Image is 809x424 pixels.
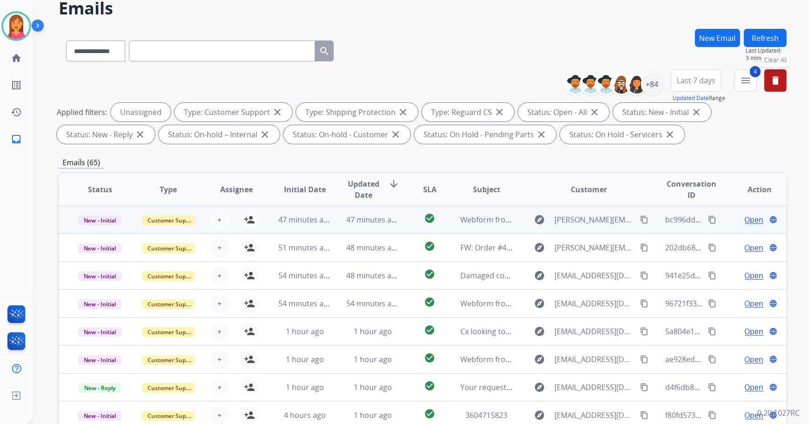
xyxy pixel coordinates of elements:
[745,270,764,281] span: Open
[764,55,787,65] span: Clear All
[664,129,675,140] mat-icon: close
[259,129,270,140] mat-icon: close
[640,215,648,224] mat-icon: content_copy
[534,326,545,337] mat-icon: explore
[284,410,326,420] span: 4 hours ago
[218,410,222,421] span: +
[718,173,787,206] th: Action
[78,327,121,337] span: New - Initial
[640,271,648,280] mat-icon: content_copy
[640,299,648,308] mat-icon: content_copy
[286,354,324,364] span: 1 hour ago
[769,383,777,391] mat-icon: language
[708,215,716,224] mat-icon: content_copy
[665,178,718,201] span: Conversation ID
[88,184,112,195] span: Status
[735,69,757,92] button: 4
[695,29,740,47] button: New Email
[354,354,392,364] span: 1 hour ago
[769,243,777,252] mat-icon: language
[59,157,104,168] p: Emails (65)
[423,184,437,195] span: SLA
[11,80,22,91] mat-icon: list_alt
[460,298,671,309] span: Webform from [EMAIL_ADDRESS][DOMAIN_NAME] on [DATE]
[708,327,716,336] mat-icon: content_copy
[414,125,556,144] div: Status: On Hold - Pending Parts
[641,73,663,95] div: +84
[346,270,400,281] span: 48 minutes ago
[111,103,171,121] div: Unassigned
[422,103,514,121] div: Type: Reguard CS
[460,326,627,337] span: Cx looking to connect with you / C 5103E703672
[218,354,222,365] span: +
[346,215,400,225] span: 47 minutes ago
[640,383,648,391] mat-icon: content_copy
[764,69,787,92] button: Clear All
[554,410,634,421] span: [EMAIL_ADDRESS][DOMAIN_NAME]
[78,215,121,225] span: New - Initial
[135,129,146,140] mat-icon: close
[677,79,715,82] span: Last 7 days
[665,410,804,420] span: f80fd573-c848-4df0-b638-44dc55b69411
[354,410,392,420] span: 1 hour ago
[769,271,777,280] mat-icon: language
[142,299,202,309] span: Customer Support
[390,129,401,140] mat-icon: close
[770,75,781,86] mat-icon: delete
[708,355,716,363] mat-icon: content_copy
[424,352,435,363] mat-icon: check_circle
[534,382,545,393] mat-icon: explore
[210,322,229,341] button: +
[78,355,121,365] span: New - Initial
[142,271,202,281] span: Customer Support
[665,382,808,392] span: d4f6db84-3564-4ded-88a8-c64c277e6358
[665,270,808,281] span: 941e25d6-7ae9-40a6-8e8a-589c331d2bf9
[78,411,121,421] span: New - Initial
[244,410,255,421] mat-icon: person_add
[424,380,435,391] mat-icon: check_circle
[11,53,22,64] mat-icon: home
[142,383,202,393] span: Customer Support
[210,350,229,369] button: +
[286,326,324,337] span: 1 hour ago
[554,326,634,337] span: [EMAIL_ADDRESS][DOMAIN_NAME]
[278,215,332,225] span: 47 minutes ago
[494,107,505,118] mat-icon: close
[665,326,803,337] span: 5a804e13-2f39-449a-9f8a-2b079203cafb
[746,54,787,62] span: 3 minutes ago
[11,107,22,118] mat-icon: history
[554,214,634,225] span: [PERSON_NAME][EMAIL_ADDRESS][PERSON_NAME][DOMAIN_NAME]
[142,327,202,337] span: Customer Support
[346,178,381,201] span: Updated Date
[534,214,545,225] mat-icon: explore
[218,270,222,281] span: +
[159,125,280,144] div: Status: On-hold – Internal
[673,94,709,102] button: Updated Date
[57,125,155,144] div: Status: New - Reply
[665,354,801,364] span: ae928edc-24f3-4fb5-9f42-cdc60308e0f3
[466,410,508,420] span: 3604715823
[210,210,229,229] button: +
[460,270,545,281] span: Damaged couch photos
[746,47,787,54] span: Last Updated:
[665,215,806,225] span: bc996dd5-f3b5-494b-9b07-6f9ce3a6eec7
[460,354,671,364] span: Webform from [EMAIL_ADDRESS][DOMAIN_NAME] on [DATE]
[589,107,600,118] mat-icon: close
[210,294,229,313] button: +
[665,242,809,253] span: 202db686-b640-4ece-97a6-3d0cac92618e
[554,242,634,253] span: [PERSON_NAME][EMAIL_ADDRESS][DOMAIN_NAME]
[745,214,764,225] span: Open
[388,178,399,189] mat-icon: arrow_downward
[346,298,400,309] span: 54 minutes ago
[554,298,634,309] span: [EMAIL_ADDRESS][DOMAIN_NAME]
[398,107,409,118] mat-icon: close
[554,382,634,393] span: [EMAIL_ADDRESS][DOMAIN_NAME]
[142,243,202,253] span: Customer Support
[560,125,685,144] div: Status: On Hold - Servicers
[534,410,545,421] mat-icon: explore
[460,382,593,392] span: Your requested Mattress Firm receipt
[473,184,500,195] span: Subject
[640,355,648,363] mat-icon: content_copy
[571,184,607,195] span: Customer
[640,243,648,252] mat-icon: content_copy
